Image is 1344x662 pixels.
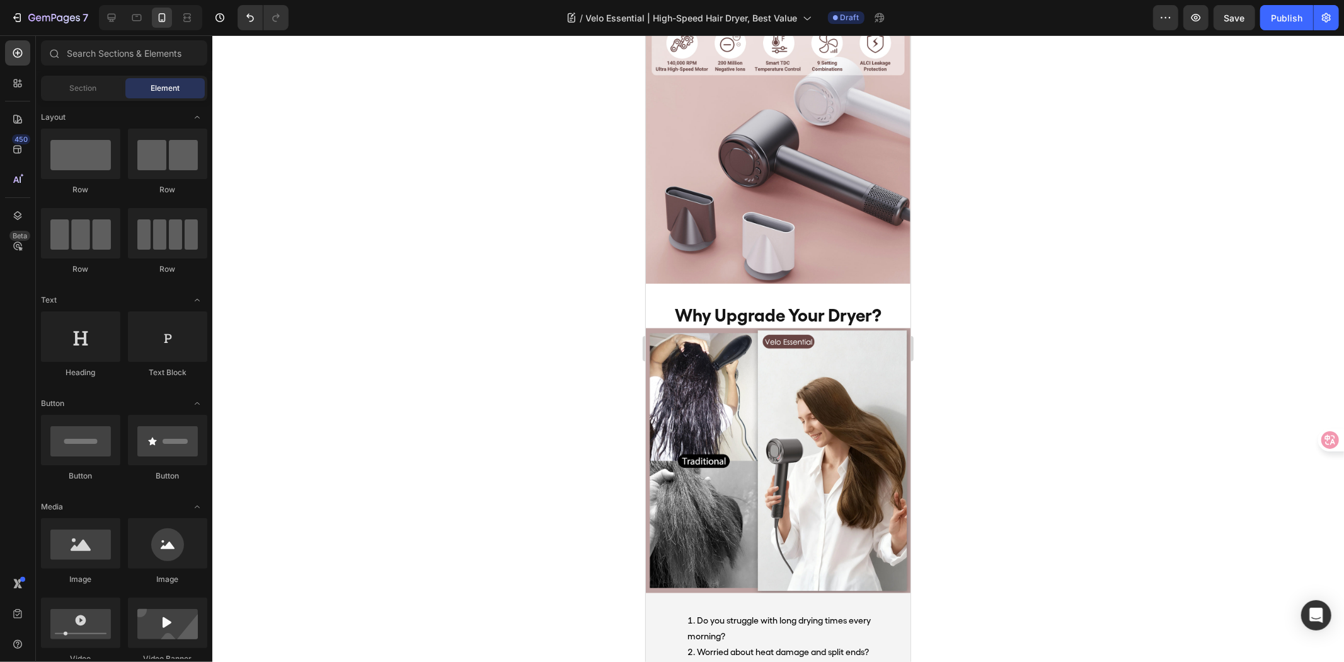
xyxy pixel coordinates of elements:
[41,398,64,409] span: Button
[1224,13,1245,23] span: Save
[41,470,120,482] div: Button
[41,264,120,275] div: Row
[128,367,207,378] div: Text Block
[41,112,66,123] span: Layout
[41,574,120,585] div: Image
[41,367,120,378] div: Heading
[1301,600,1331,630] div: Open Intercom Messenger
[128,574,207,585] div: Image
[41,40,207,66] input: Search Sections & Elements
[586,11,798,25] span: Velo Essential | High-Speed Hair Dryer, Best Value
[187,107,207,127] span: Toggle open
[70,83,97,94] span: Section
[1214,5,1255,30] button: Save
[841,12,859,23] span: Draft
[41,184,120,195] div: Row
[128,470,207,482] div: Button
[12,134,30,144] div: 450
[83,10,88,25] p: 7
[187,393,207,414] span: Toggle open
[646,35,910,662] iframe: Design area
[42,625,248,641] li: Tired of heavy, noisy old hair dryers?
[9,231,30,241] div: Beta
[128,184,207,195] div: Row
[5,5,94,30] button: 7
[41,501,63,513] span: Media
[187,497,207,517] span: Toggle open
[128,264,207,275] div: Row
[187,290,207,310] span: Toggle open
[1271,11,1302,25] div: Publish
[238,5,289,30] div: Undo/Redo
[151,83,180,94] span: Element
[1260,5,1313,30] button: Publish
[580,11,583,25] span: /
[41,294,57,306] span: Text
